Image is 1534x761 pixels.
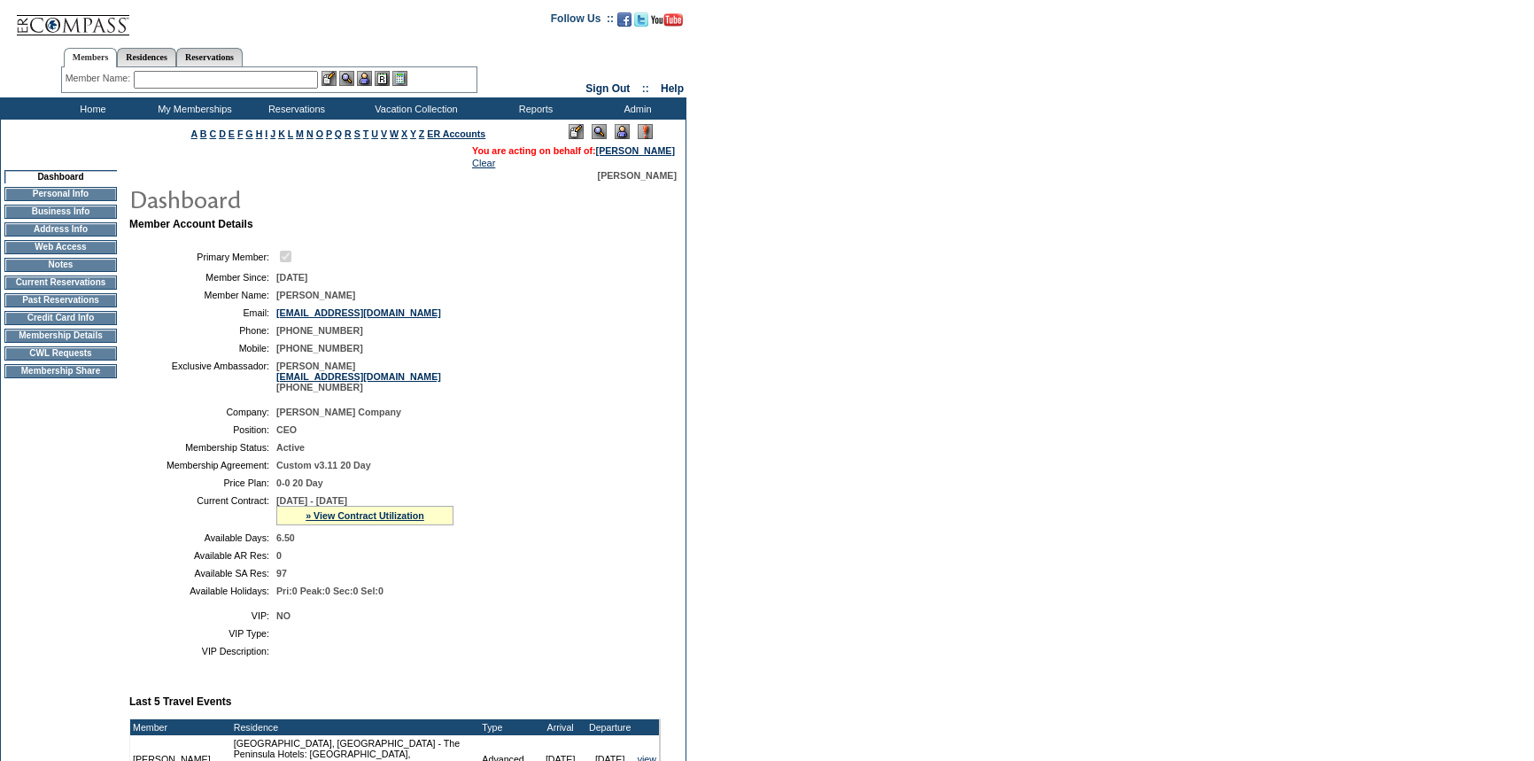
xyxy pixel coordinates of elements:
a: S [354,128,360,139]
td: Home [40,97,142,120]
td: Address Info [4,222,117,237]
a: D [219,128,226,139]
a: Z [419,128,425,139]
span: [DATE] [276,272,307,283]
a: W [390,128,399,139]
img: Log Concern/Member Elevation [638,124,653,139]
td: Position: [136,424,269,435]
a: Help [661,82,684,95]
td: Member Name: [136,290,269,300]
a: I [265,128,267,139]
td: Vacation Collection [345,97,483,120]
a: Sign Out [585,82,630,95]
td: VIP Type: [136,628,269,639]
a: [EMAIL_ADDRESS][DOMAIN_NAME] [276,307,441,318]
td: Available AR Res: [136,550,269,561]
span: [PERSON_NAME] [276,290,355,300]
a: [EMAIL_ADDRESS][DOMAIN_NAME] [276,371,441,382]
td: Business Info [4,205,117,219]
td: CWL Requests [4,346,117,361]
td: Available SA Res: [136,568,269,579]
b: Last 5 Travel Events [129,695,231,708]
a: Clear [472,158,495,168]
td: Current Contract: [136,495,269,525]
img: Follow us on Twitter [634,12,648,27]
td: Member [130,719,231,735]
b: Member Account Details [129,218,253,230]
a: » View Contract Utilization [306,510,424,521]
a: Members [64,48,118,67]
span: CEO [276,424,297,435]
a: K [278,128,285,139]
td: Dashboard [4,170,117,183]
td: Member Since: [136,272,269,283]
a: A [191,128,198,139]
img: View Mode [592,124,607,139]
td: VIP Description: [136,646,269,656]
img: Impersonate [615,124,630,139]
td: Price Plan: [136,478,269,488]
span: 0-0 20 Day [276,478,323,488]
td: Residence [231,719,480,735]
span: :: [642,82,649,95]
td: Admin [585,97,686,120]
td: Current Reservations [4,276,117,290]
a: P [326,128,332,139]
td: Membership Agreement: [136,460,269,470]
a: Follow us on Twitter [634,18,648,28]
a: X [401,128,407,139]
img: Impersonate [357,71,372,86]
td: Reservations [244,97,345,120]
td: Past Reservations [4,293,117,307]
img: b_calculator.gif [392,71,407,86]
td: Available Holidays: [136,586,269,596]
td: Phone: [136,325,269,336]
span: Active [276,442,305,453]
td: Available Days: [136,532,269,543]
span: [PERSON_NAME] Company [276,407,401,417]
span: [PHONE_NUMBER] [276,343,363,353]
img: Reservations [375,71,390,86]
span: You are acting on behalf of: [472,145,675,156]
td: Email: [136,307,269,318]
span: [PERSON_NAME] [PHONE_NUMBER] [276,361,441,392]
span: [PERSON_NAME] [598,170,677,181]
a: ER Accounts [427,128,485,139]
td: VIP: [136,610,269,621]
td: Personal Info [4,187,117,201]
span: Custom v3.11 20 Day [276,460,371,470]
td: Departure [585,719,635,735]
span: [DATE] - [DATE] [276,495,347,506]
a: B [200,128,207,139]
td: Primary Member: [136,248,269,265]
a: Y [410,128,416,139]
a: L [288,128,293,139]
img: View [339,71,354,86]
td: Web Access [4,240,117,254]
td: Follow Us :: [551,11,614,32]
span: 97 [276,568,287,579]
td: My Memberships [142,97,244,120]
a: V [381,128,387,139]
a: C [209,128,216,139]
td: Membership Status: [136,442,269,453]
span: [PHONE_NUMBER] [276,325,363,336]
a: G [245,128,252,139]
a: [PERSON_NAME] [596,145,675,156]
span: 6.50 [276,532,295,543]
a: E [229,128,235,139]
a: O [316,128,323,139]
a: U [371,128,378,139]
td: Arrival [536,719,585,735]
img: b_edit.gif [322,71,337,86]
a: H [256,128,263,139]
a: Q [335,128,342,139]
img: pgTtlDashboard.gif [128,181,483,216]
a: N [306,128,314,139]
td: Reports [483,97,585,120]
a: R [345,128,352,139]
span: Pri:0 Peak:0 Sec:0 Sel:0 [276,586,383,596]
td: Membership Share [4,364,117,378]
a: F [237,128,244,139]
a: Residences [117,48,176,66]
